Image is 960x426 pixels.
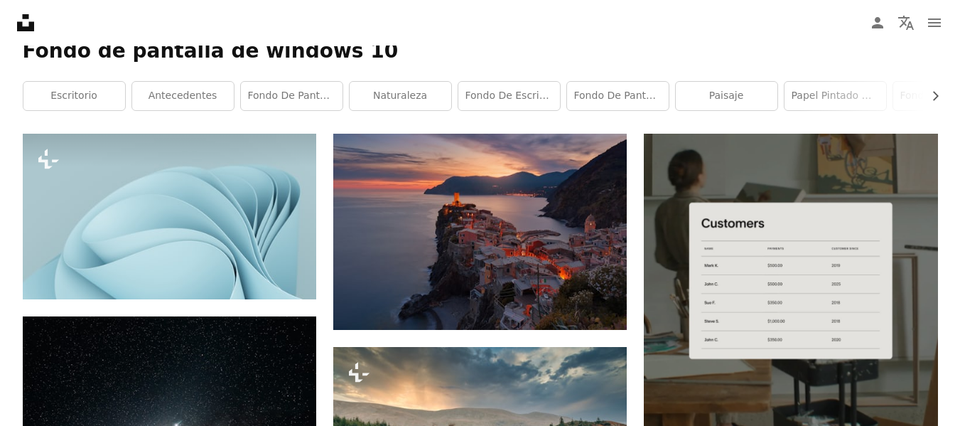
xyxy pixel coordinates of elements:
a: Patrón de fondo [23,210,316,223]
h1: Fondo de pantalla de windows 10 [23,38,938,64]
button: Idioma [892,9,920,37]
a: Fondo de escritorio [458,82,560,110]
a: Inicio — Unsplash [17,14,34,31]
button: Menú [920,9,949,37]
img: Patrón de fondo [23,134,316,299]
a: Vista aérea del pueblo en el acantilado de la montaña durante la puesta del sol naranja [333,225,627,238]
a: Iniciar sesión / Registrarse [863,9,892,37]
a: escritorio [23,82,125,110]
a: naturaleza [350,82,451,110]
img: Vista aérea del pueblo en el acantilado de la montaña durante la puesta del sol naranja [333,134,627,329]
a: Silueta de coche todoterreno [23,408,316,420]
button: desplazar lista a la derecha [922,82,938,110]
a: papel pintado de ventana [784,82,886,110]
a: fondo de pantalla [241,82,343,110]
a: antecedentes [132,82,234,110]
a: fondo de pantalla de windows 11 [567,82,669,110]
a: paisaje [676,82,777,110]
